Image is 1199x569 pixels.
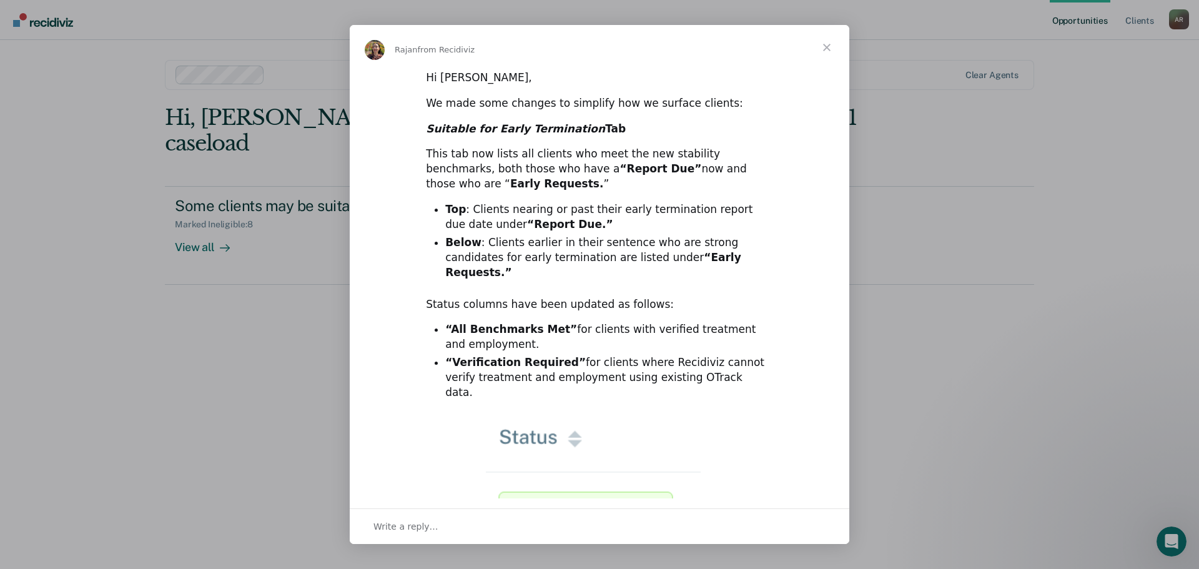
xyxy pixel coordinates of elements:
[426,297,773,312] div: Status columns have been updated as follows:
[418,45,475,54] span: from Recidiviz
[527,218,613,230] b: “Report Due.”
[445,323,577,335] b: “All Benchmarks Met”
[426,122,626,135] b: Tab
[804,25,849,70] span: Close
[365,40,385,60] img: Profile image for Rajan
[445,322,773,352] li: for clients with verified treatment and employment.
[426,71,773,86] div: Hi [PERSON_NAME],
[350,508,849,544] div: Open conversation and reply
[395,45,418,54] span: Rajan
[510,177,604,190] b: Early Requests.
[445,236,481,249] b: Below
[445,355,773,400] li: for clients where Recidiviz cannot verify treatment and employment using existing OTrack data.
[445,235,773,280] li: : Clients earlier in their sentence who are strong candidates for early termination are listed under
[445,202,773,232] li: : Clients nearing or past their early termination report due date under
[373,518,438,535] span: Write a reply…
[619,162,701,175] b: “Report Due”
[426,147,773,191] div: This tab now lists all clients who meet the new stability benchmarks, both those who have a now a...
[445,356,586,369] b: “Verification Required”
[445,251,741,279] b: “Early Requests.”
[445,203,466,215] b: Top
[426,122,605,135] i: Suitable for Early Termination
[426,96,773,111] div: We made some changes to simplify how we surface clients:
